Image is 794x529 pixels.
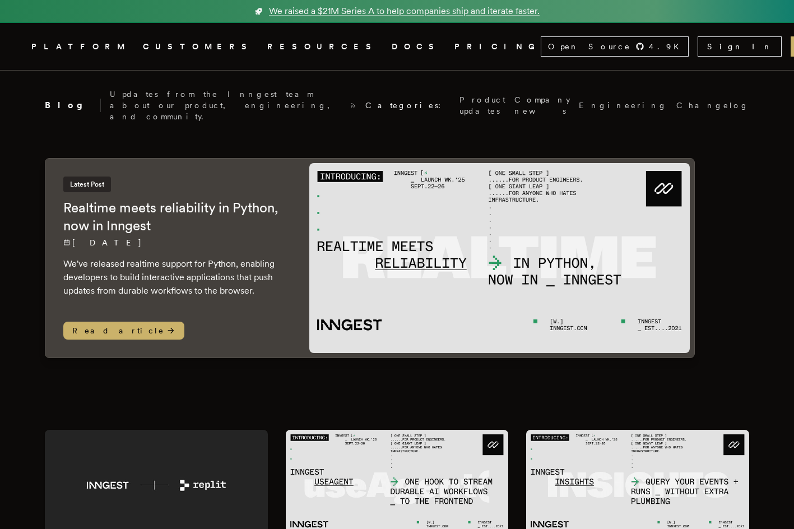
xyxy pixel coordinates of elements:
a: Product updates [459,94,505,117]
p: [DATE] [63,237,287,248]
span: Open Source [548,41,631,52]
p: Updates from the Inngest team about our product, engineering, and community. [110,89,341,122]
p: We've released realtime support for Python, enabling developers to build interactive applications... [63,257,287,298]
a: Engineering [579,100,667,111]
span: We raised a $21M Series A to help companies ship and iterate faster. [269,4,540,18]
h2: Realtime meets reliability in Python, now in Inngest [63,199,287,235]
a: Latest PostRealtime meets reliability in Python, now in Inngest[DATE] We've released realtime sup... [45,158,695,358]
a: DOCS [392,40,441,54]
span: Categories: [365,100,451,111]
a: Company news [514,94,570,117]
a: PRICING [454,40,541,54]
a: Sign In [698,36,782,57]
h2: Blog [45,99,101,112]
a: Changelog [676,100,749,111]
span: Read article [63,322,184,340]
span: Latest Post [63,177,111,192]
button: PLATFORM [31,40,129,54]
button: RESOURCES [267,40,378,54]
a: CUSTOMERS [143,40,254,54]
img: Featured image for Realtime meets reliability in Python, now in Inngest blog post [309,163,690,353]
span: 4.9 K [649,41,686,52]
